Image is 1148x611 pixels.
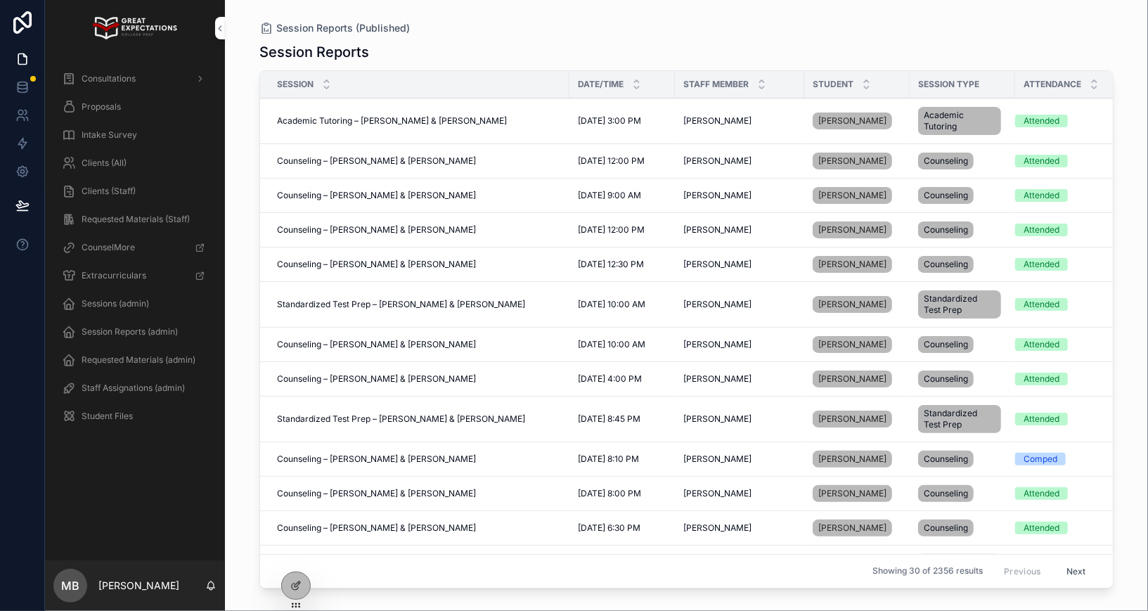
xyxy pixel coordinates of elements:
span: Counseling – [PERSON_NAME] & [PERSON_NAME] [277,373,476,385]
span: [PERSON_NAME] [818,488,886,499]
a: Counseling – [PERSON_NAME] & [PERSON_NAME] [277,224,561,236]
a: [DATE] 4:00 PM [578,373,666,385]
a: [PERSON_NAME] [813,219,901,241]
span: [PERSON_NAME] [683,299,752,310]
a: Counseling – [PERSON_NAME] & [PERSON_NAME] [277,339,561,350]
a: Counseling [918,482,1007,505]
a: Attended [1015,487,1114,500]
span: [PERSON_NAME] [683,373,752,385]
a: [PERSON_NAME] [813,153,892,169]
span: [DATE] 10:00 AM [578,339,645,350]
a: [DATE] 12:00 PM [578,224,666,236]
span: [PERSON_NAME] [818,115,886,127]
span: Consultations [82,73,136,84]
p: [PERSON_NAME] [98,579,179,593]
div: Comped [1024,453,1057,465]
a: [PERSON_NAME] [683,259,796,270]
a: Comped [1015,453,1114,465]
div: scrollable content [45,56,225,447]
div: Attended [1024,338,1059,351]
span: [DATE] 12:00 PM [578,155,645,167]
a: Attended [1015,115,1114,127]
span: Extracurriculars [82,270,146,281]
span: [DATE] 8:10 PM [578,454,639,465]
div: Attended [1024,298,1059,311]
span: MB [61,577,79,594]
span: Session Type [918,79,979,90]
span: Sessions (admin) [82,298,149,309]
a: Standardized Test Prep [918,402,1007,436]
a: Counseling [918,517,1007,539]
span: Session [277,79,314,90]
a: [PERSON_NAME] [813,112,892,129]
a: [PERSON_NAME] [683,190,796,201]
span: Showing 30 of 2356 results [872,566,983,577]
span: [PERSON_NAME] [683,413,752,425]
span: [PERSON_NAME] [818,299,886,310]
a: Counseling [918,219,1007,241]
span: Clients (Staff) [82,186,136,197]
a: Academic Tutoring [918,551,1007,585]
span: Counseling – [PERSON_NAME] & [PERSON_NAME] [277,259,476,270]
a: [PERSON_NAME] [683,454,796,465]
span: Counseling [924,224,968,236]
a: Attended [1015,338,1114,351]
div: Attended [1024,189,1059,202]
a: Counseling [918,448,1007,470]
a: [PERSON_NAME] [683,522,796,534]
span: [DATE] 8:00 PM [578,488,641,499]
span: [DATE] 3:00 PM [578,115,641,127]
a: [PERSON_NAME] [813,451,892,468]
a: [PERSON_NAME] [813,411,892,427]
a: Attended [1015,155,1114,167]
span: Session Reports (admin) [82,326,178,337]
a: [PERSON_NAME] [813,408,901,430]
a: Standardized Test Prep [918,288,1007,321]
span: [PERSON_NAME] [818,373,886,385]
a: Student Files [53,404,217,429]
a: Clients (All) [53,150,217,176]
div: Attended [1024,522,1059,534]
a: [DATE] 3:00 PM [578,115,666,127]
span: [PERSON_NAME] [683,522,752,534]
span: Counseling – [PERSON_NAME] & [PERSON_NAME] [277,522,476,534]
div: Attended [1024,258,1059,271]
a: Counseling – [PERSON_NAME] & [PERSON_NAME] [277,454,561,465]
span: [DATE] 4:00 PM [578,373,642,385]
a: Attended [1015,522,1114,534]
h1: Session Reports [259,42,369,62]
a: [PERSON_NAME] [813,150,901,172]
a: [PERSON_NAME] [683,339,796,350]
span: Counseling – [PERSON_NAME] & [PERSON_NAME] [277,155,476,167]
a: [PERSON_NAME] [683,488,796,499]
a: [DATE] 9:00 AM [578,190,666,201]
a: [PERSON_NAME] [813,256,892,273]
span: Staff Assignations (admin) [82,382,185,394]
a: Standardized Test Prep – [PERSON_NAME] & [PERSON_NAME] [277,413,561,425]
span: [DATE] 10:00 AM [578,299,645,310]
span: [PERSON_NAME] [683,259,752,270]
span: [PERSON_NAME] [683,488,752,499]
span: [PERSON_NAME] [683,115,752,127]
a: [PERSON_NAME] [683,115,796,127]
a: Counseling [918,184,1007,207]
a: Counseling [918,253,1007,276]
a: [PERSON_NAME] [683,299,796,310]
span: Academic Tutoring – [PERSON_NAME] & [PERSON_NAME] [277,115,507,127]
a: [PERSON_NAME] [813,371,892,387]
a: [PERSON_NAME] [813,482,901,505]
span: [PERSON_NAME] [818,413,886,425]
span: Standardized Test Prep [924,408,995,430]
a: Counseling [918,150,1007,172]
span: Attendance [1024,79,1081,90]
button: Next [1057,560,1096,582]
div: Attended [1024,224,1059,236]
a: Attended [1015,298,1114,311]
span: Counseling – [PERSON_NAME] & [PERSON_NAME] [277,454,476,465]
a: [PERSON_NAME] [813,448,901,470]
span: Clients (All) [82,157,127,169]
span: [PERSON_NAME] [683,190,752,201]
a: [DATE] 12:30 PM [578,259,666,270]
a: [PERSON_NAME] [813,253,901,276]
span: Standardized Test Prep [924,293,995,316]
